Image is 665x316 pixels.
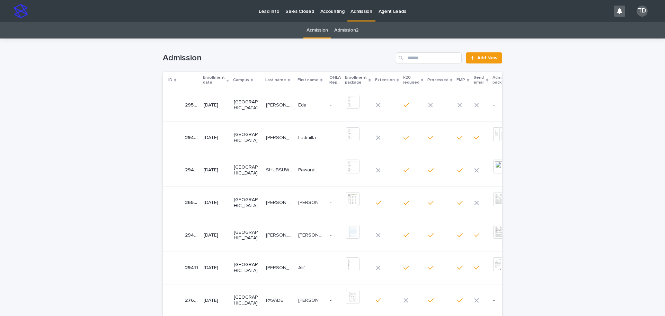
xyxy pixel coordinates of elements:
[266,134,294,141] p: JESEUS DA COSTA
[266,198,294,206] p: RIBEIRO DE MORAIS
[330,167,340,173] p: -
[234,164,260,176] p: [GEOGRAPHIC_DATA]
[307,22,328,39] a: Admission
[493,102,520,108] p: -
[330,135,340,141] p: -
[185,231,199,238] p: 29401
[266,296,285,304] p: PAVADE
[185,166,199,173] p: 29474
[204,167,228,173] p: [DATE]
[396,52,462,63] input: Search
[234,132,260,144] p: [GEOGRAPHIC_DATA]
[163,251,531,284] tr: 2941129411 [DATE][GEOGRAPHIC_DATA][PERSON_NAME][PERSON_NAME] AlifAlif -
[329,74,341,87] p: OHLA Rep
[266,101,294,108] p: [PERSON_NAME]
[298,231,326,238] p: [PERSON_NAME]
[477,55,498,60] span: Add New
[163,154,531,187] tr: 2947429474 [DATE][GEOGRAPHIC_DATA]SHUBSUWANSHUBSUWAN PawaratPawarat -
[234,230,260,241] p: [GEOGRAPHIC_DATA]
[266,231,294,238] p: Pena Gascon
[234,262,260,274] p: [GEOGRAPHIC_DATA]
[265,76,286,84] p: Last name
[334,22,358,39] a: Admission2
[330,200,340,206] p: -
[473,74,485,87] p: Send email
[637,6,648,17] div: TD
[298,101,308,108] p: Eda
[234,99,260,111] p: [GEOGRAPHIC_DATA]
[456,76,465,84] p: FMP
[403,74,419,87] p: I-20 required
[185,264,199,271] p: 29411
[204,298,228,304] p: [DATE]
[185,296,199,304] p: 27697
[330,265,340,271] p: -
[204,135,228,141] p: [DATE]
[298,134,317,141] p: Ludmilla
[298,296,326,304] p: [PERSON_NAME]
[493,298,520,304] p: -
[163,53,393,63] h1: Admission
[375,76,395,84] p: Extension
[266,166,294,173] p: SHUBSUWAN
[163,219,531,251] tr: 2940129401 [DATE][GEOGRAPHIC_DATA][PERSON_NAME][PERSON_NAME] [PERSON_NAME][PERSON_NAME] -
[185,134,199,141] p: 29472
[234,197,260,209] p: [GEOGRAPHIC_DATA]
[298,166,317,173] p: Pawarat
[203,74,225,87] p: Enrollment date
[298,198,326,206] p: [PERSON_NAME]
[266,264,294,271] p: [PERSON_NAME]
[234,294,260,306] p: [GEOGRAPHIC_DATA]
[185,198,199,206] p: 26589
[204,200,228,206] p: [DATE]
[168,76,172,84] p: ID
[330,102,340,108] p: -
[233,76,249,84] p: Campus
[204,232,228,238] p: [DATE]
[204,265,228,271] p: [DATE]
[330,232,340,238] p: -
[330,298,340,304] p: -
[427,76,449,84] p: Processed
[298,76,319,84] p: First name
[163,89,531,121] tr: 2950629506 [DATE][GEOGRAPHIC_DATA][PERSON_NAME][PERSON_NAME] EdaEda --
[298,264,306,271] p: Alif
[204,102,228,108] p: [DATE]
[163,187,531,219] tr: 2658926589 [DATE][GEOGRAPHIC_DATA][PERSON_NAME] [PERSON_NAME][PERSON_NAME] [PERSON_NAME] [PERSON_...
[493,74,516,87] p: Admission package
[163,121,531,154] tr: 2947229472 [DATE][GEOGRAPHIC_DATA][PERSON_NAME][PERSON_NAME] LudmillaLudmilla -
[185,101,199,108] p: 29506
[345,74,367,87] p: Enrollment package
[14,4,28,18] img: stacker-logo-s-only.png
[466,52,502,63] a: Add New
